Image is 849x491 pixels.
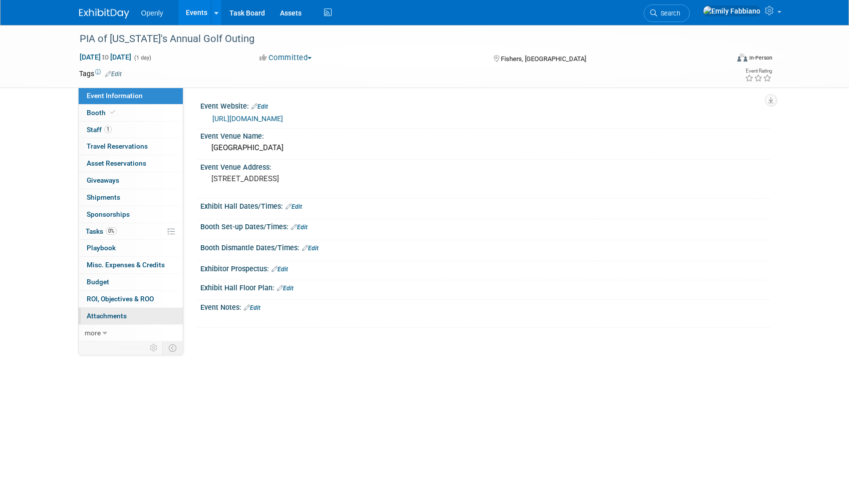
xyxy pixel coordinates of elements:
span: ROI, Objectives & ROO [87,295,154,303]
span: Booth [87,109,117,117]
a: Staff1 [79,122,183,138]
span: more [85,329,101,337]
a: Event Information [79,88,183,104]
a: Edit [291,224,308,231]
div: Booth Set-up Dates/Times: [200,219,770,232]
td: Toggle Event Tabs [162,341,183,354]
span: 1 [104,126,112,133]
a: Edit [244,304,260,311]
a: [URL][DOMAIN_NAME] [212,115,283,123]
div: Event Venue Address: [200,160,770,172]
a: Search [644,5,690,22]
span: Misc. Expenses & Credits [87,261,165,269]
a: Edit [251,103,268,110]
div: Event Website: [200,99,770,112]
span: Fishers, [GEOGRAPHIC_DATA] [501,55,586,63]
a: Tasks0% [79,223,183,240]
span: Event Information [87,92,143,100]
img: ExhibitDay [79,9,129,19]
a: Asset Reservations [79,155,183,172]
span: Shipments [87,193,120,201]
div: Exhibit Hall Floor Plan: [200,280,770,293]
a: Edit [271,266,288,273]
span: Staff [87,126,112,134]
div: Exhibitor Prospectus: [200,261,770,274]
a: more [79,325,183,341]
span: Travel Reservations [87,142,148,150]
span: Budget [87,278,109,286]
div: Event Rating [745,69,772,74]
pre: [STREET_ADDRESS] [211,174,427,183]
img: Format-Inperson.png [737,54,747,62]
span: Playbook [87,244,116,252]
span: Giveaways [87,176,119,184]
span: Openly [141,9,163,17]
a: Booth [79,105,183,121]
div: Exhibit Hall Dates/Times: [200,199,770,212]
a: Edit [105,71,122,78]
div: Event Venue Name: [200,129,770,141]
div: Booth Dismantle Dates/Times: [200,240,770,253]
a: Sponsorships [79,206,183,223]
button: Committed [256,53,316,63]
a: Giveaways [79,172,183,189]
div: Event Format [670,52,773,67]
a: Playbook [79,240,183,256]
a: Shipments [79,189,183,206]
img: Emily Fabbiano [703,6,761,17]
span: (1 day) [133,55,151,61]
a: Travel Reservations [79,138,183,155]
span: to [101,53,110,61]
a: Budget [79,274,183,290]
div: In-Person [749,54,772,62]
span: Tasks [86,227,117,235]
a: Edit [286,203,302,210]
div: PIA of [US_STATE]'s Annual Golf Outing [76,30,714,48]
span: Asset Reservations [87,159,146,167]
td: Personalize Event Tab Strip [145,341,163,354]
span: Attachments [87,312,127,320]
i: Booth reservation complete [110,110,115,115]
a: ROI, Objectives & ROO [79,291,183,307]
span: [DATE] [DATE] [79,53,132,62]
span: Search [657,10,680,17]
a: Edit [277,285,294,292]
span: Sponsorships [87,210,130,218]
span: 0% [106,227,117,235]
div: Event Notes: [200,300,770,313]
td: Tags [79,69,122,79]
a: Edit [302,245,319,252]
div: [GEOGRAPHIC_DATA] [208,140,763,156]
a: Attachments [79,308,183,324]
a: Misc. Expenses & Credits [79,257,183,273]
